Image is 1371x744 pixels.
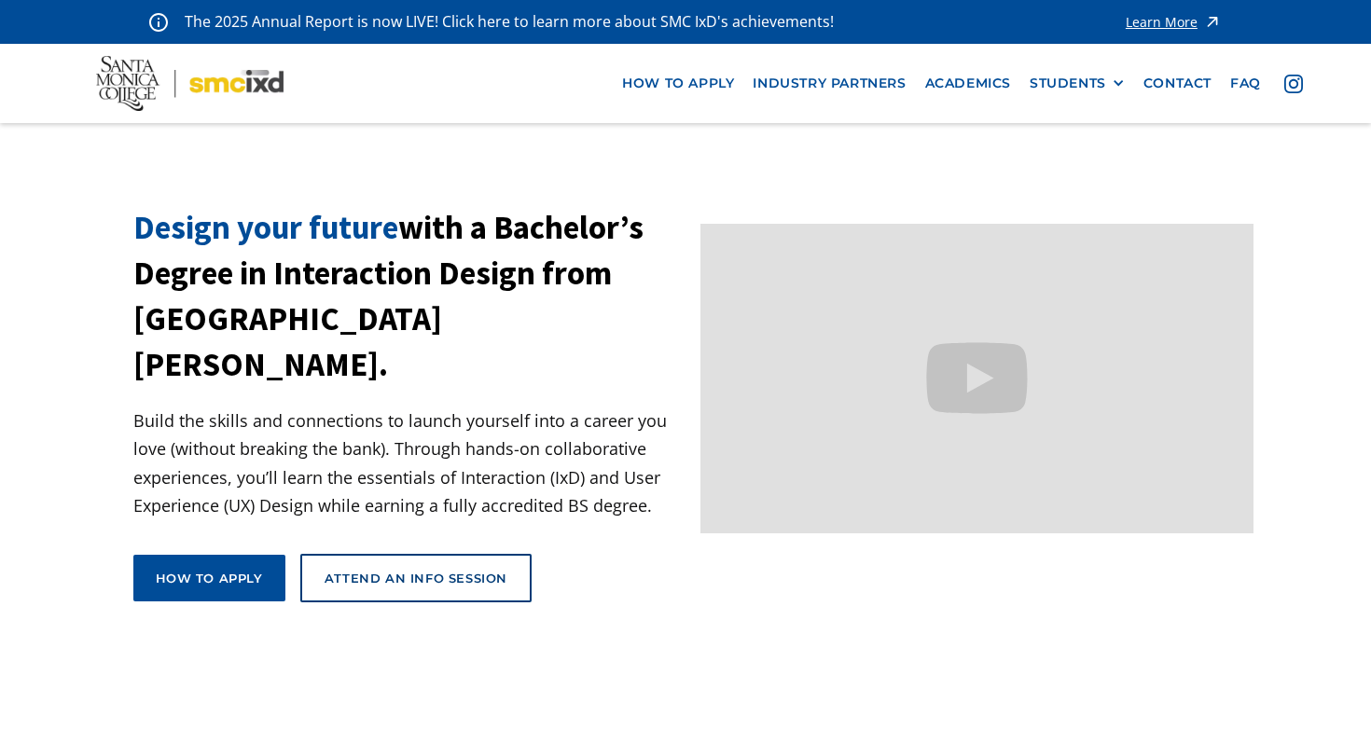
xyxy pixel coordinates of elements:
[1126,9,1222,34] a: Learn More
[1030,76,1125,91] div: STUDENTS
[1030,76,1106,91] div: STUDENTS
[613,66,743,101] a: how to apply
[700,224,1253,534] iframe: Design your future with a Bachelor's Degree in Interaction Design from Santa Monica College
[96,56,284,111] img: Santa Monica College - SMC IxD logo
[1284,75,1303,93] img: icon - instagram
[325,570,507,586] div: Attend an Info Session
[133,555,285,601] a: How to apply
[133,207,398,248] span: Design your future
[1221,66,1270,101] a: faq
[1126,16,1198,29] div: Learn More
[300,554,532,602] a: Attend an Info Session
[149,12,168,32] img: icon - information - alert
[185,9,836,34] p: The 2025 Annual Report is now LIVE! Click here to learn more about SMC IxD's achievements!
[156,570,263,586] div: How to apply
[743,66,915,101] a: industry partners
[133,406,686,520] p: Build the skills and connections to launch yourself into a career you love (without breaking the ...
[1203,9,1222,34] img: icon - arrow - alert
[916,66,1020,101] a: Academics
[133,205,686,388] h1: with a Bachelor’s Degree in Interaction Design from [GEOGRAPHIC_DATA][PERSON_NAME].
[1134,66,1221,101] a: contact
